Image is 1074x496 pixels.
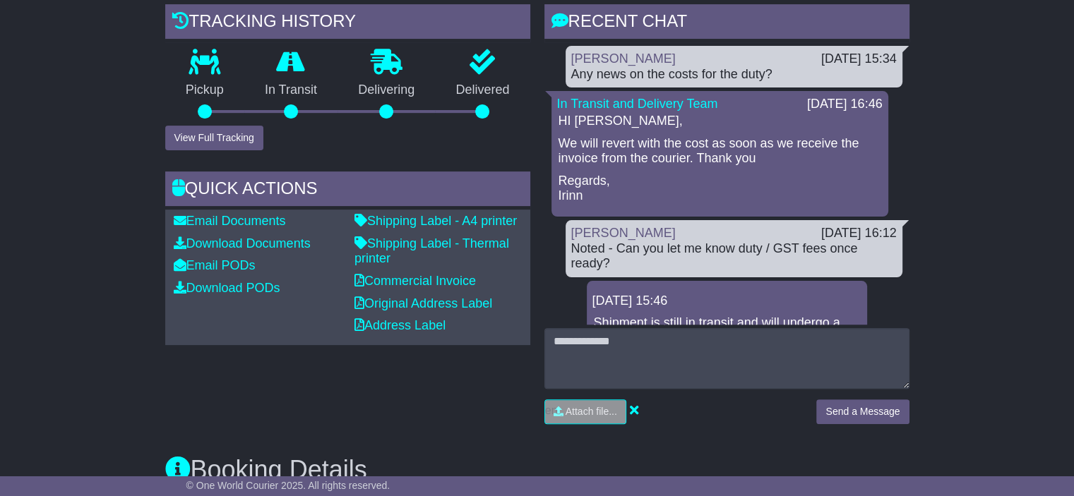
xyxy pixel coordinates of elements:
[821,226,897,241] div: [DATE] 16:12
[816,399,909,424] button: Send a Message
[571,226,676,240] a: [PERSON_NAME]
[354,274,476,288] a: Commercial Invoice
[559,114,881,129] p: HI [PERSON_NAME],
[354,318,446,332] a: Address Label
[544,4,909,42] div: RECENT CHAT
[594,315,860,346] p: Shipment is still in transit and will undergo a formal clearance process. The ETA is 19/08.
[559,136,881,167] p: We will revert with the cost as soon as we receive the invoice from the courier. Thank you
[435,83,530,98] p: Delivered
[174,281,280,295] a: Download PODs
[571,67,897,83] div: Any news on the costs for the duty?
[559,174,881,204] p: Regards, Irinn
[354,214,517,228] a: Shipping Label - A4 printer
[592,294,861,309] div: [DATE] 15:46
[165,171,530,210] div: Quick Actions
[338,83,435,98] p: Delivering
[571,52,676,66] a: [PERSON_NAME]
[354,236,509,266] a: Shipping Label - Thermal printer
[354,296,492,310] a: Original Address Label
[174,258,256,272] a: Email PODs
[165,126,263,150] button: View Full Tracking
[186,480,390,491] span: © One World Courier 2025. All rights reserved.
[174,214,286,228] a: Email Documents
[174,236,311,250] a: Download Documents
[571,241,897,272] div: Noted - Can you let me know duty / GST fees once ready?
[165,4,530,42] div: Tracking history
[165,456,909,484] h3: Booking Details
[821,52,897,67] div: [DATE] 15:34
[557,97,718,111] a: In Transit and Delivery Team
[807,97,883,112] div: [DATE] 16:46
[165,83,244,98] p: Pickup
[244,83,338,98] p: In Transit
